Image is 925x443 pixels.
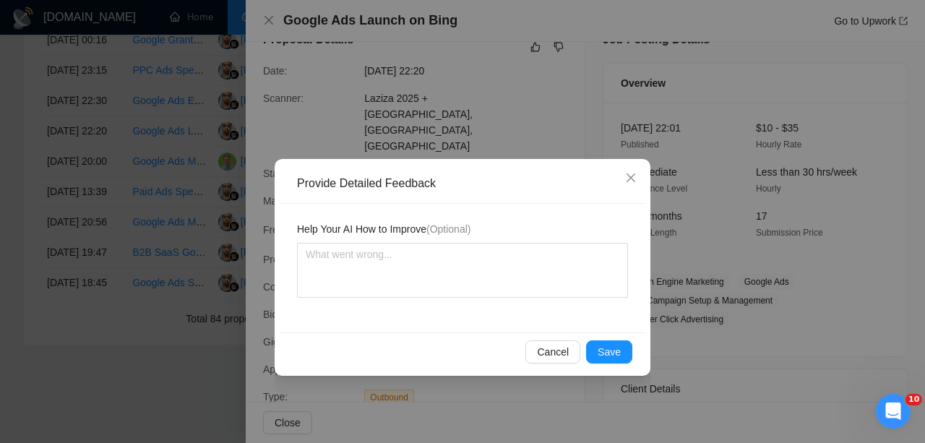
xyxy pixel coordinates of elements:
span: Cancel [537,344,569,360]
span: (Optional) [426,223,470,235]
button: Cancel [525,340,580,364]
button: Save [586,340,632,364]
span: Save [598,344,621,360]
span: Help Your AI How to Improve [297,221,470,237]
div: Provide Detailed Feedback [297,176,638,192]
span: 10 [905,394,922,405]
button: Close [611,159,650,198]
span: close [625,172,637,184]
iframe: Intercom live chat [876,394,911,429]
